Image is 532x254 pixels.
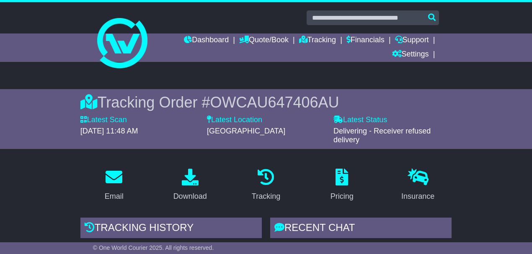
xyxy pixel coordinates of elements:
a: Dashboard [184,33,229,48]
div: Pricing [331,191,354,202]
a: Email [99,166,129,205]
a: Financials [346,33,385,48]
div: Tracking Order # [80,93,452,111]
a: Download [168,166,212,205]
span: © One World Courier 2025. All rights reserved. [93,244,214,251]
span: OWCAU647406AU [210,94,339,111]
span: [GEOGRAPHIC_DATA] [207,127,285,135]
span: [DATE] 11:48 AM [80,127,138,135]
a: Pricing [325,166,359,205]
label: Latest Location [207,115,262,125]
a: Tracking [299,33,336,48]
div: Insurance [401,191,434,202]
a: Quote/Book [239,33,289,48]
div: RECENT CHAT [270,218,452,240]
div: Tracking [252,191,280,202]
div: Email [105,191,124,202]
a: Insurance [396,166,440,205]
label: Latest Scan [80,115,127,125]
a: Support [395,33,429,48]
span: Delivering - Receiver refused delivery [333,127,431,144]
div: Tracking history [80,218,262,240]
label: Latest Status [333,115,387,125]
a: Tracking [246,166,286,205]
div: Download [173,191,207,202]
a: Settings [392,48,429,62]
